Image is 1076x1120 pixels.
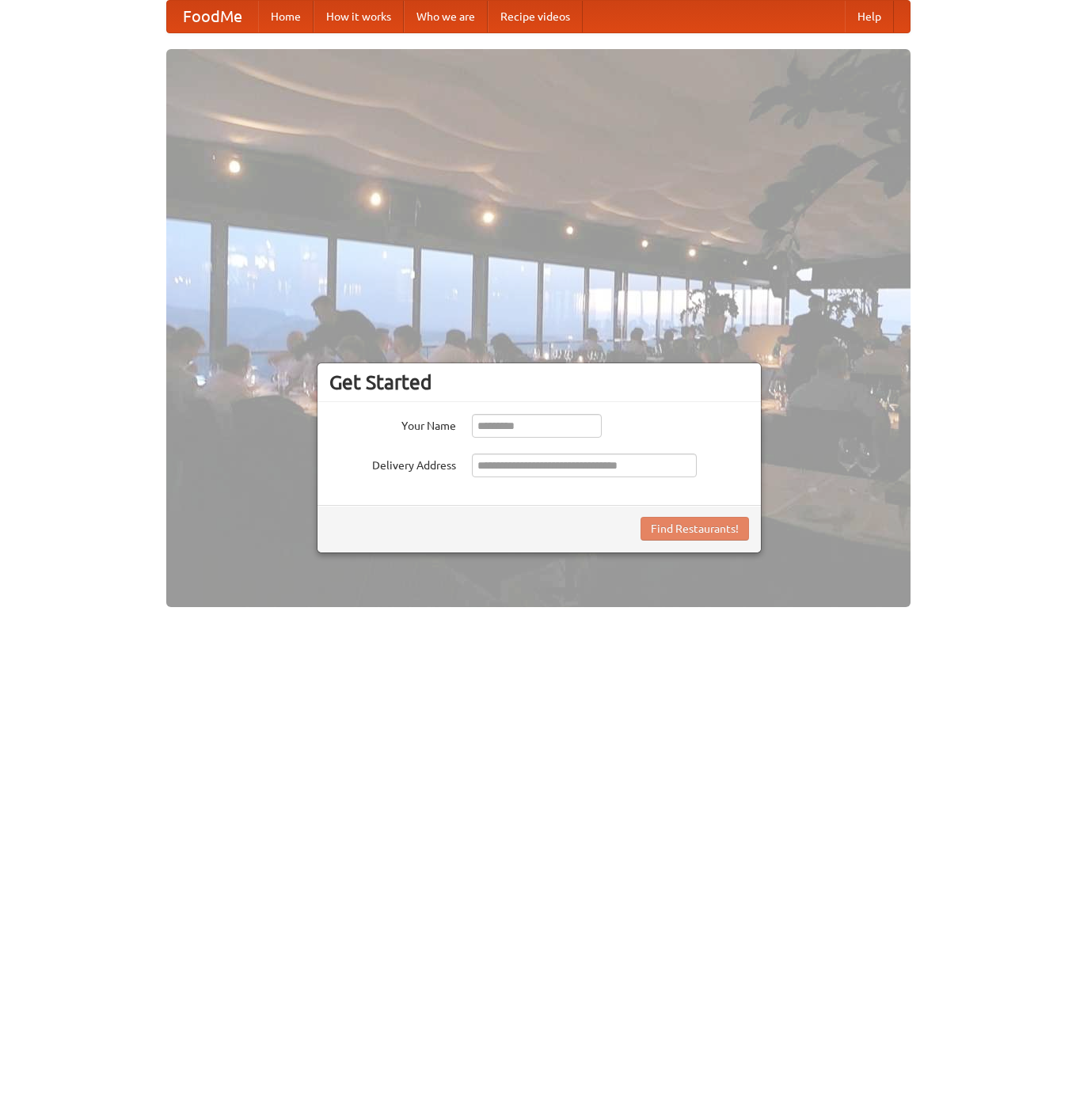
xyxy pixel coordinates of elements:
[845,1,894,32] a: Help
[329,414,456,434] label: Your Name
[329,370,749,394] h3: Get Started
[314,1,404,32] a: How it works
[641,517,749,541] button: Find Restaurants!
[404,1,488,32] a: Who we are
[167,1,258,32] a: FoodMe
[488,1,583,32] a: Recipe videos
[329,454,456,473] label: Delivery Address
[258,1,314,32] a: Home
